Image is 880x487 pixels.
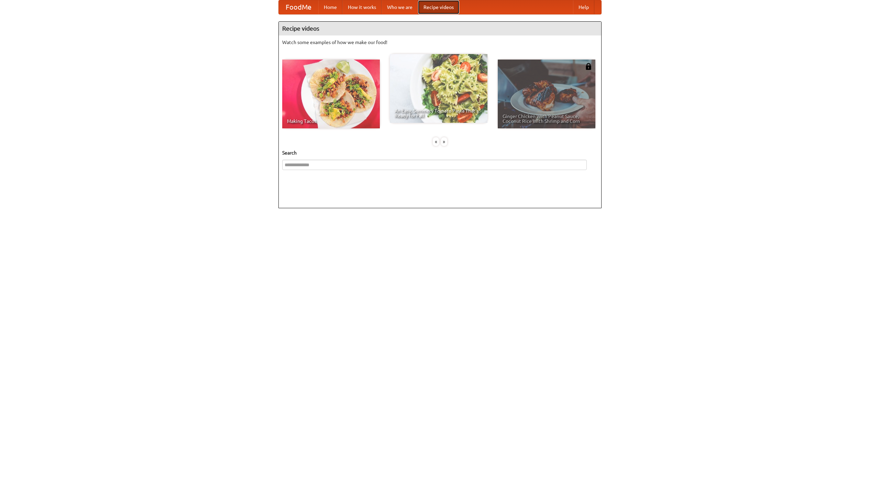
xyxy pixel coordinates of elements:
h5: Search [282,149,598,156]
span: An Easy, Summery Tomato Pasta That's Ready for Fall [395,108,483,118]
a: Help [573,0,594,14]
a: Home [318,0,342,14]
img: 483408.png [585,63,592,70]
span: Making Tacos [287,119,375,124]
div: » [441,137,447,146]
a: How it works [342,0,382,14]
a: Recipe videos [418,0,459,14]
h4: Recipe videos [279,22,601,35]
a: Who we are [382,0,418,14]
p: Watch some examples of how we make our food! [282,39,598,46]
div: « [433,137,439,146]
a: Making Tacos [282,60,380,128]
a: An Easy, Summery Tomato Pasta That's Ready for Fall [390,54,487,123]
a: FoodMe [279,0,318,14]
